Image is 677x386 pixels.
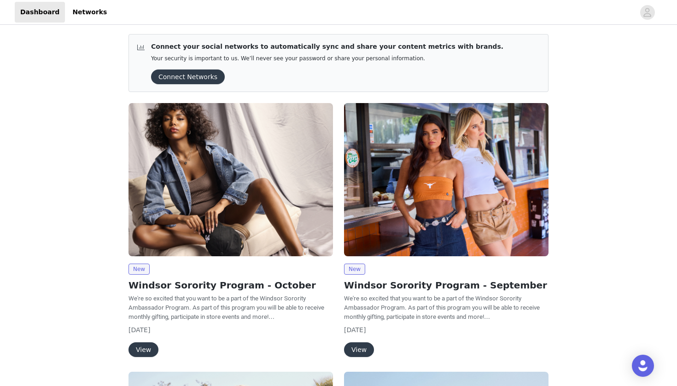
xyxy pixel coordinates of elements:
[128,326,150,334] span: [DATE]
[151,69,225,84] button: Connect Networks
[344,342,374,357] button: View
[151,42,503,52] p: Connect your social networks to automatically sync and share your content metrics with brands.
[15,2,65,23] a: Dashboard
[151,55,503,62] p: Your security is important to us. We’ll never see your password or share your personal information.
[632,355,654,377] div: Open Intercom Messenger
[128,103,333,256] img: Windsor
[128,346,158,353] a: View
[344,103,549,256] img: Windsor
[643,5,652,20] div: avatar
[344,346,374,353] a: View
[67,2,112,23] a: Networks
[128,278,333,292] h2: Windsor Sorority Program - October
[344,278,549,292] h2: Windsor Sorority Program - September
[344,326,366,334] span: [DATE]
[344,295,540,320] span: We're so excited that you want to be a part of the Windsor Sorority Ambassador Program. As part o...
[344,264,365,275] span: New
[128,342,158,357] button: View
[128,264,150,275] span: New
[128,295,324,320] span: We're so excited that you want to be a part of the Windsor Sorority Ambassador Program. As part o...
